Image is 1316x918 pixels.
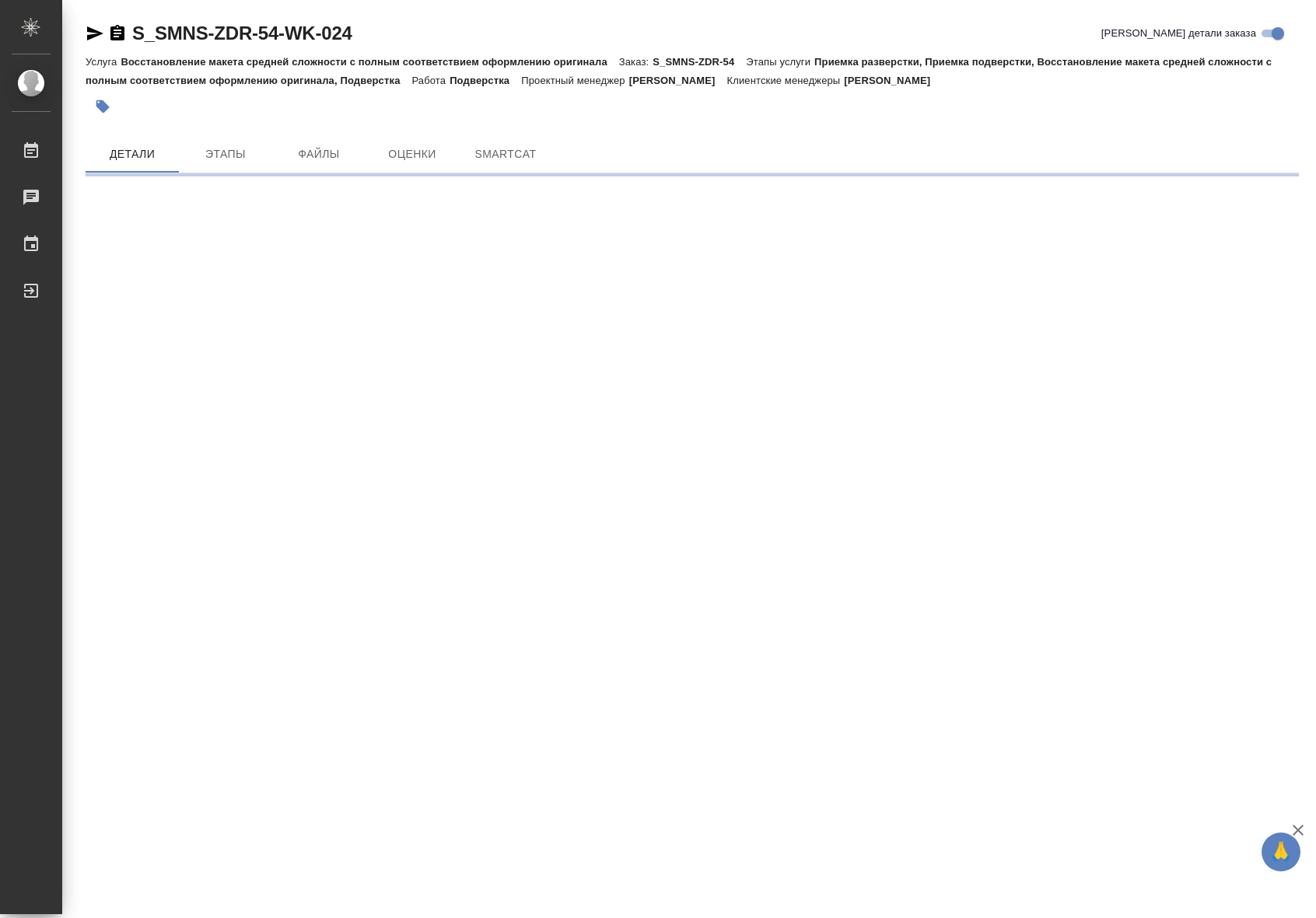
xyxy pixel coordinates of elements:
button: Добавить тэг [86,89,120,124]
span: SmartCat [468,145,543,164]
span: Детали [95,145,170,164]
p: S_SMNS-ZDR-54 [653,56,746,68]
p: Работа [412,75,450,86]
button: Скопировать ссылку [108,24,127,43]
p: Заказ: [619,56,653,68]
span: Оценки [375,145,450,164]
span: Этапы [188,145,263,164]
p: Этапы услуги [746,56,814,68]
span: [PERSON_NAME] детали заказа [1101,26,1256,41]
span: 🙏 [1268,836,1294,868]
button: 🙏 [1262,832,1300,871]
p: Проектный менеджер [521,75,628,86]
p: Подверстка [450,75,521,86]
p: [PERSON_NAME] [844,75,942,86]
p: Клиентские менеджеры [727,75,845,86]
p: [PERSON_NAME] [629,75,727,86]
button: Скопировать ссылку для ЯМессенджера [86,24,104,43]
p: Восстановление макета средней сложности с полным соответствием оформлению оригинала [121,56,618,68]
a: S_SMNS-ZDR-54-WK-024 [132,23,352,44]
span: Файлы [282,145,356,164]
p: Услуга [86,56,121,68]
